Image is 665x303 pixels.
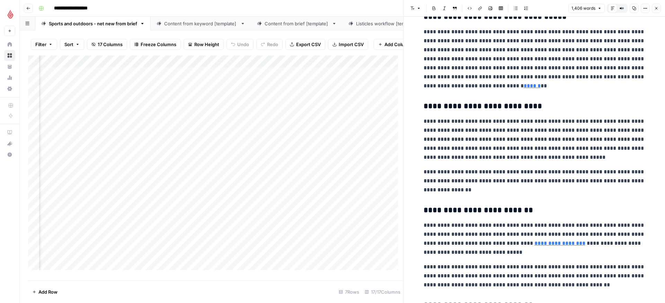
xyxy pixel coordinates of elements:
[4,72,15,83] a: Usage
[4,8,17,20] img: Lightspeed Logo
[374,39,416,50] button: Add Column
[49,20,137,27] div: Sports and outdoors - net new from brief
[64,41,73,48] span: Sort
[336,286,362,297] div: 7 Rows
[35,41,46,48] span: Filter
[296,41,321,48] span: Export CSV
[164,20,238,27] div: Content from keyword [template]
[571,5,595,11] span: 1,406 words
[362,286,403,297] div: 17/17 Columns
[285,39,325,50] button: Export CSV
[4,61,15,72] a: Your Data
[328,39,368,50] button: Import CSV
[339,41,364,48] span: Import CSV
[384,41,411,48] span: Add Column
[265,20,329,27] div: Content from brief [template]
[237,41,249,48] span: Undo
[4,83,15,94] a: Settings
[87,39,127,50] button: 17 Columns
[31,39,57,50] button: Filter
[5,138,15,149] div: What's new?
[4,149,15,160] button: Help + Support
[151,17,251,31] a: Content from keyword [template]
[184,39,224,50] button: Row Height
[141,41,176,48] span: Freeze Columns
[130,39,181,50] button: Freeze Columns
[98,41,123,48] span: 17 Columns
[4,6,15,23] button: Workspace: Lightspeed
[267,41,278,48] span: Redo
[356,20,419,27] div: Listicles workflow [template]
[28,286,62,297] button: Add Row
[194,41,219,48] span: Row Height
[227,39,254,50] button: Undo
[251,17,343,31] a: Content from brief [template]
[4,39,15,50] a: Home
[4,127,15,138] a: AirOps Academy
[38,288,57,295] span: Add Row
[4,138,15,149] button: What's new?
[35,17,151,31] a: Sports and outdoors - net new from brief
[343,17,432,31] a: Listicles workflow [template]
[4,50,15,61] a: Browse
[568,4,605,13] button: 1,406 words
[256,39,283,50] button: Redo
[60,39,84,50] button: Sort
